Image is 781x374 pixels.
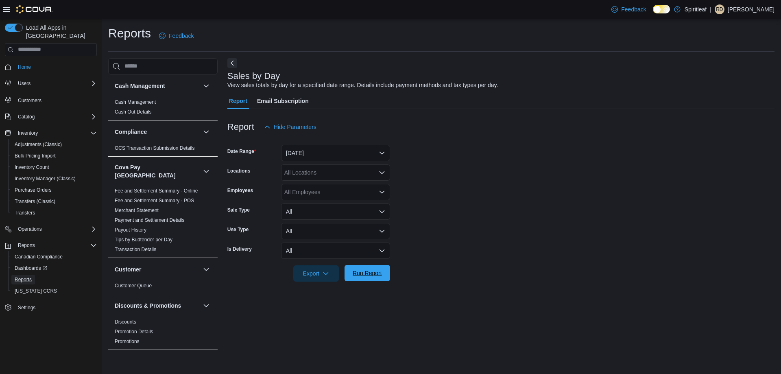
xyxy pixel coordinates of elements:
button: Bulk Pricing Import [8,150,100,162]
span: Feedback [169,32,194,40]
button: Transfers [8,207,100,219]
span: Users [15,79,97,88]
span: Promotions [115,338,140,345]
h3: Discounts & Promotions [115,302,181,310]
span: Fee and Settlement Summary - POS [115,197,194,204]
h1: Reports [108,25,151,42]
label: Sale Type [227,207,250,213]
span: Run Report [353,269,382,277]
span: Merchant Statement [115,207,159,214]
span: Payout History [115,227,146,233]
a: OCS Transaction Submission Details [115,145,195,151]
button: Purchase Orders [8,184,100,196]
button: Compliance [115,128,200,136]
span: Fee and Settlement Summary - Online [115,188,198,194]
h3: Compliance [115,128,147,136]
span: Dashboards [11,263,97,273]
a: Adjustments (Classic) [11,140,65,149]
span: Inventory Manager (Classic) [15,175,76,182]
label: Employees [227,187,253,194]
a: [US_STATE] CCRS [11,286,60,296]
span: Transaction Details [115,246,156,253]
button: Inventory [15,128,41,138]
button: Reports [8,274,100,285]
span: [US_STATE] CCRS [15,288,57,294]
label: Is Delivery [227,246,252,252]
a: Payment and Settlement Details [115,217,184,223]
span: Feedback [621,5,646,13]
input: Dark Mode [653,5,670,13]
button: Reports [15,241,38,250]
p: Spiritleaf [685,4,707,14]
button: Home [2,61,100,73]
span: Operations [15,224,97,234]
button: Reports [2,240,100,251]
span: Discounts [115,319,136,325]
label: Locations [227,168,251,174]
label: Date Range [227,148,256,155]
span: Settings [18,304,35,311]
span: Bulk Pricing Import [15,153,56,159]
span: Catalog [18,114,35,120]
span: Reports [15,276,32,283]
button: Discounts & Promotions [115,302,200,310]
button: [US_STATE] CCRS [8,285,100,297]
a: Canadian Compliance [11,252,66,262]
button: Users [15,79,34,88]
button: Customers [2,94,100,106]
a: Promotions [115,339,140,344]
span: Settings [15,302,97,313]
span: Export [298,265,334,282]
button: All [281,243,390,259]
label: Use Type [227,226,249,233]
button: Inventory Count [8,162,100,173]
a: Discounts [115,319,136,325]
button: Customer [115,265,200,273]
div: Cova Pay [GEOGRAPHIC_DATA] [108,186,218,258]
span: Promotion Details [115,328,153,335]
span: Users [18,80,31,87]
span: Inventory [18,130,38,136]
a: Dashboards [11,263,50,273]
a: Transaction Details [115,247,156,252]
a: Settings [15,303,39,313]
button: Adjustments (Classic) [8,139,100,150]
h3: Sales by Day [227,71,280,81]
button: Settings [2,302,100,313]
span: Reports [11,275,97,284]
h3: Cash Management [115,82,165,90]
span: Canadian Compliance [15,254,63,260]
a: Reports [11,275,35,284]
span: Operations [18,226,42,232]
a: Tips by Budtender per Day [115,237,172,243]
span: Customer Queue [115,282,152,289]
span: Inventory Manager (Classic) [11,174,97,184]
a: Home [15,62,34,72]
button: Run Report [345,265,390,281]
span: Transfers [15,210,35,216]
div: Compliance [108,143,218,156]
span: Dashboards [15,265,47,271]
span: Cash Management [115,99,156,105]
button: Cova Pay [GEOGRAPHIC_DATA] [115,163,200,179]
span: Tips by Budtender per Day [115,236,172,243]
button: All [281,223,390,239]
div: Customer [108,281,218,294]
span: Canadian Compliance [11,252,97,262]
a: Transfers [11,208,38,218]
button: Operations [2,223,100,235]
button: Catalog [15,112,38,122]
button: Cash Management [115,82,200,90]
span: Home [15,62,97,72]
h3: Report [227,122,254,132]
span: RD [716,4,723,14]
button: Discounts & Promotions [201,301,211,311]
a: Feedback [156,28,197,44]
span: Transfers (Classic) [15,198,55,205]
a: Inventory Manager (Classic) [11,174,79,184]
button: Customer [201,265,211,274]
button: [DATE] [281,145,390,161]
